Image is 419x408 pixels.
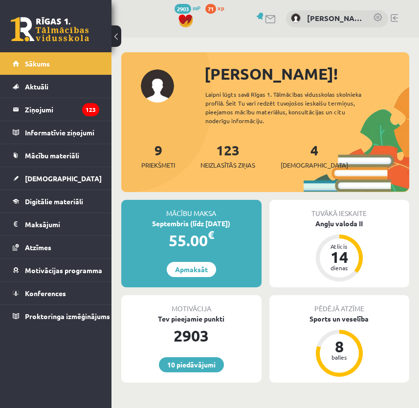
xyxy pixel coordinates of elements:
[13,121,99,144] a: Informatīvie ziņojumi
[307,13,363,24] a: [PERSON_NAME]
[13,282,99,304] a: Konferences
[291,13,301,23] img: Eriks Meļņiks
[121,200,262,218] div: Mācību maksa
[218,4,224,12] span: xp
[13,236,99,258] a: Atzīmes
[200,141,255,170] a: 123Neizlasītās ziņas
[281,141,348,170] a: 4[DEMOGRAPHIC_DATA]
[200,160,255,170] span: Neizlasītās ziņas
[13,98,99,121] a: Ziņojumi123
[281,160,348,170] span: [DEMOGRAPHIC_DATA]
[204,62,409,86] div: [PERSON_NAME]!
[325,249,354,265] div: 14
[25,59,50,68] span: Sākums
[325,243,354,249] div: Atlicis
[25,197,83,206] span: Digitālie materiāli
[269,295,410,314] div: Pēdējā atzīme
[121,295,262,314] div: Motivācija
[25,98,99,121] legend: Ziņojumi
[25,82,48,91] span: Aktuāli
[121,218,262,229] div: Septembris (līdz [DATE])
[13,167,99,190] a: [DEMOGRAPHIC_DATA]
[13,190,99,213] a: Digitālie materiāli
[25,121,99,144] legend: Informatīvie ziņojumi
[25,266,102,275] span: Motivācijas programma
[141,141,175,170] a: 9Priekšmeti
[11,17,89,42] a: Rīgas 1. Tālmācības vidusskola
[193,4,200,12] span: mP
[25,151,79,160] span: Mācību materiāli
[269,314,410,378] a: Sports un veselība 8 balles
[205,4,216,14] span: 71
[141,160,175,170] span: Priekšmeti
[13,75,99,98] a: Aktuāli
[25,243,51,252] span: Atzīmes
[208,228,214,242] span: €
[13,144,99,167] a: Mācību materiāli
[269,218,410,229] div: Angļu valoda II
[121,324,262,347] div: 2903
[325,265,354,271] div: dienas
[25,174,102,183] span: [DEMOGRAPHIC_DATA]
[205,4,229,12] a: 71 xp
[13,259,99,281] a: Motivācijas programma
[13,52,99,75] a: Sākums
[13,305,99,327] a: Proktoringa izmēģinājums
[269,200,410,218] div: Tuvākā ieskaite
[325,354,354,360] div: balles
[269,314,410,324] div: Sports un veselība
[159,357,224,372] a: 10 piedāvājumi
[325,339,354,354] div: 8
[175,4,191,14] span: 2903
[175,4,200,12] a: 2903 mP
[25,213,99,236] legend: Maksājumi
[205,90,378,125] div: Laipni lūgts savā Rīgas 1. Tālmācības vidusskolas skolnieka profilā. Šeit Tu vari redzēt tuvojošo...
[13,213,99,236] a: Maksājumi
[25,289,66,298] span: Konferences
[269,218,410,283] a: Angļu valoda II Atlicis 14 dienas
[121,314,262,324] div: Tev pieejamie punkti
[167,262,216,277] a: Apmaksāt
[82,103,99,116] i: 123
[25,312,110,321] span: Proktoringa izmēģinājums
[121,229,262,252] div: 55.00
